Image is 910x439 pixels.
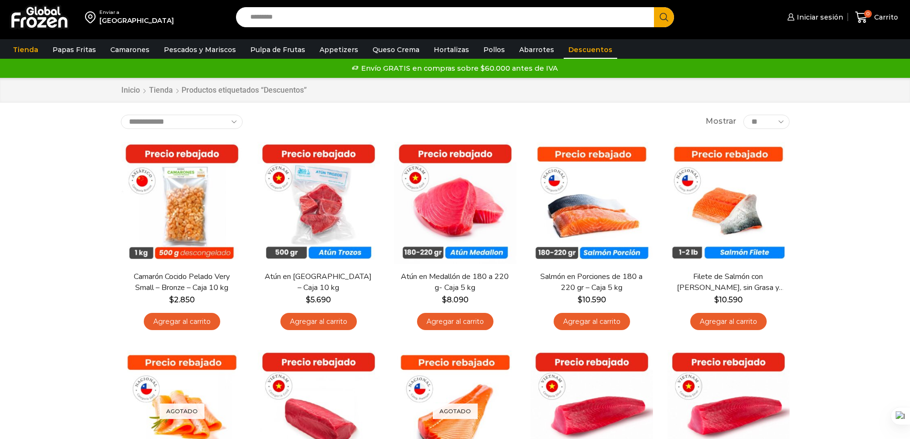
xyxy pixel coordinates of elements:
a: Descuentos [564,41,617,59]
span: Iniciar sesión [794,12,843,22]
span: Carrito [872,12,898,22]
a: Iniciar sesión [785,8,843,27]
a: Pulpa de Frutas [246,41,310,59]
span: $ [306,295,310,304]
a: Agregar al carrito: “Filete de Salmón con Piel, sin Grasa y sin Espinas 1-2 lb – Caja 10 Kg” [690,313,767,331]
span: $ [169,295,174,304]
nav: Breadcrumb [121,85,307,96]
a: Pescados y Mariscos [159,41,241,59]
bdi: 5.690 [306,295,331,304]
span: $ [442,295,447,304]
a: Queso Crema [368,41,424,59]
a: Agregar al carrito: “Salmón en Porciones de 180 a 220 gr - Caja 5 kg” [554,313,630,331]
bdi: 2.850 [169,295,195,304]
a: Pollos [479,41,510,59]
a: Appetizers [315,41,363,59]
img: address-field-icon.svg [85,9,99,25]
a: Abarrotes [514,41,559,59]
p: Agotado [160,404,204,419]
span: $ [714,295,719,304]
a: Inicio [121,85,140,96]
a: Tienda [149,85,173,96]
button: Search button [654,7,674,27]
a: Camarones [106,41,154,59]
a: Agregar al carrito: “Camarón Cocido Pelado Very Small - Bronze - Caja 10 kg” [144,313,220,331]
div: Enviar a [99,9,174,16]
a: Camarón Cocido Pelado Very Small – Bronze – Caja 10 kg [127,271,236,293]
bdi: 10.590 [714,295,743,304]
p: Agotado [433,404,478,419]
span: Mostrar [706,116,736,127]
h1: Productos etiquetados “Descuentos” [182,86,307,95]
a: Salmón en Porciones de 180 a 220 gr – Caja 5 kg [536,271,646,293]
a: Hortalizas [429,41,474,59]
a: 0 Carrito [853,6,900,29]
a: Tienda [8,41,43,59]
div: [GEOGRAPHIC_DATA] [99,16,174,25]
span: 0 [864,10,872,18]
a: Agregar al carrito: “Atún en Trozos - Caja 10 kg” [280,313,357,331]
a: Atún en [GEOGRAPHIC_DATA] – Caja 10 kg [263,271,373,293]
bdi: 8.090 [442,295,469,304]
bdi: 10.590 [578,295,606,304]
a: Papas Fritas [48,41,101,59]
a: Agregar al carrito: “Atún en Medallón de 180 a 220 g- Caja 5 kg” [417,313,493,331]
a: Atún en Medallón de 180 a 220 g- Caja 5 kg [400,271,510,293]
select: Pedido de la tienda [121,115,243,129]
span: $ [578,295,582,304]
a: Filete de Salmón con [PERSON_NAME], sin Grasa y sin Espinas 1-2 lb – Caja 10 Kg [673,271,783,293]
